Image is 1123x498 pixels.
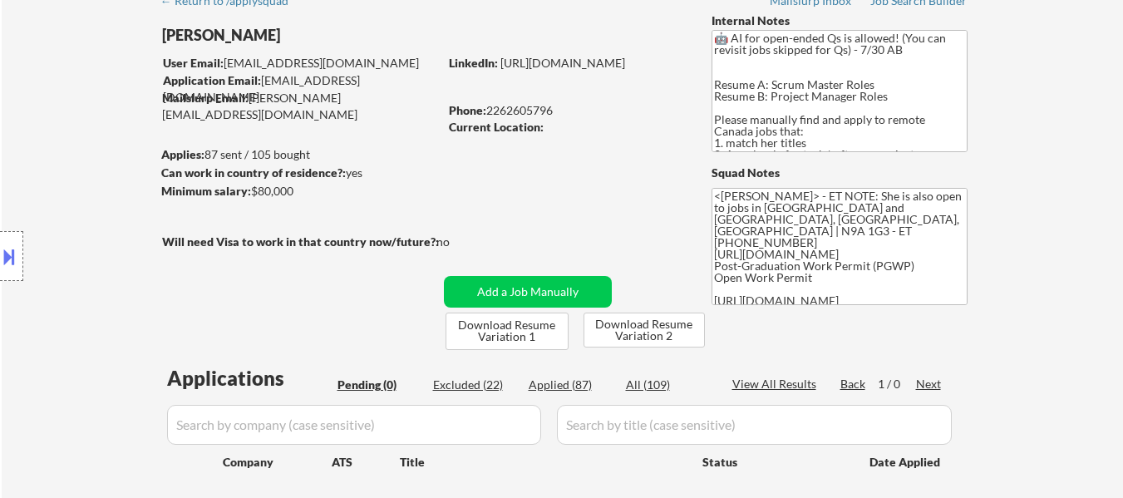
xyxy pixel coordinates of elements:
[444,276,612,308] button: Add a Job Manually
[162,234,439,249] strong: Will need Visa to work in that country now/future?:
[337,377,421,393] div: Pending (0)
[702,446,845,476] div: Status
[869,454,943,471] div: Date Applied
[223,454,332,471] div: Company
[557,405,952,445] input: Search by title (case sensitive)
[626,377,709,393] div: All (109)
[732,376,821,392] div: View All Results
[163,55,438,71] div: [EMAIL_ADDRESS][DOMAIN_NAME]
[500,56,625,70] a: [URL][DOMAIN_NAME]
[449,102,684,119] div: 2262605796
[446,313,569,350] button: Download Resume Variation 1
[529,377,612,393] div: Applied (87)
[449,56,498,70] strong: LinkedIn:
[332,454,400,471] div: ATS
[584,313,705,348] button: Download Resume Variation 2
[916,376,943,392] div: Next
[163,56,224,70] strong: User Email:
[400,454,687,471] div: Title
[162,91,249,105] strong: Mailslurp Email:
[161,183,438,200] div: $80,000
[161,146,438,163] div: 87 sent / 105 bought
[163,72,438,105] div: [EMAIL_ADDRESS][DOMAIN_NAME]
[163,73,261,87] strong: Application Email:
[162,25,504,46] div: [PERSON_NAME]
[436,234,484,250] div: no
[712,12,968,29] div: Internal Notes
[878,376,916,392] div: 1 / 0
[167,405,541,445] input: Search by company (case sensitive)
[712,165,968,181] div: Squad Notes
[449,103,486,117] strong: Phone:
[433,377,516,393] div: Excluded (22)
[162,90,438,122] div: [PERSON_NAME][EMAIL_ADDRESS][DOMAIN_NAME]
[449,120,544,134] strong: Current Location:
[840,376,867,392] div: Back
